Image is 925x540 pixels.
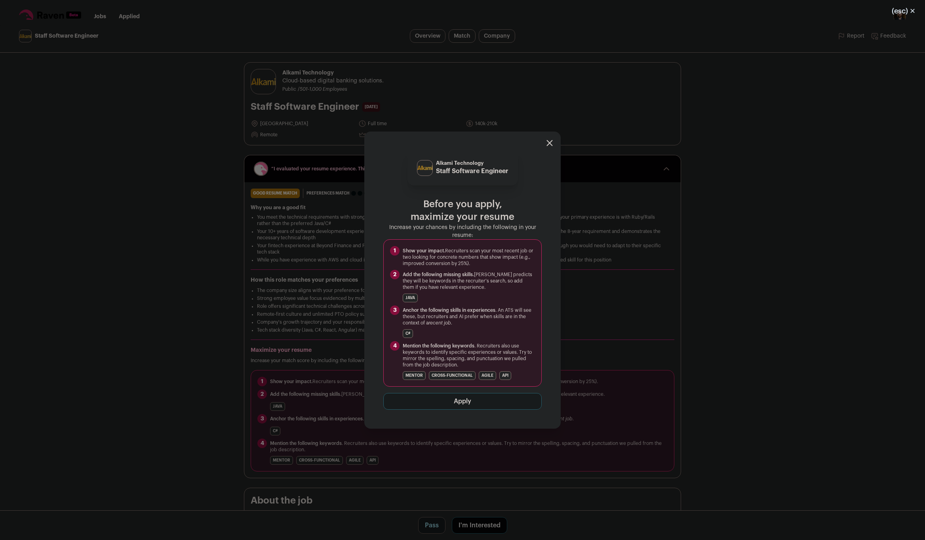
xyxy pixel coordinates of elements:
li: agile [479,371,496,380]
span: 3 [390,305,400,315]
p: Increase your chances by including the following in your resume: [383,223,542,239]
span: Add the following missing skills. [403,272,474,277]
li: mentor [403,371,426,380]
span: . Recruiters also use keywords to identify specific experiences or values. Try to mirror the spel... [403,343,535,368]
img: c845aac2789c1b30fdc3eb4176dac537391df06ed23acd8e89f60a323ad6dbd0.png [417,166,432,170]
i: recent job. [428,321,452,325]
span: Show your impact. [403,248,445,253]
button: Close modal [882,2,925,20]
li: Java [403,294,418,302]
button: Close modal [546,140,553,146]
li: C# [403,329,413,338]
span: . An ATS will see these, but recruiters and AI prefer when skills are in the context of a [403,307,535,326]
li: cross-functional [429,371,476,380]
span: Mention the following keywords [403,343,474,348]
span: 4 [390,341,400,351]
p: Alkami Technology [436,160,508,166]
p: Before you apply, maximize your resume [383,198,542,223]
p: Staff Software Engineer [436,166,508,176]
li: API [499,371,511,380]
span: Anchor the following skills in experiences [403,308,495,313]
span: 1 [390,246,400,256]
span: [PERSON_NAME] predicts they will be keywords in the recruiter's search, so add them if you have r... [403,271,535,290]
span: Recruiters scan your most recent job or two looking for concrete numbers that show impact (e.g., ... [403,248,535,267]
span: 2 [390,270,400,279]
